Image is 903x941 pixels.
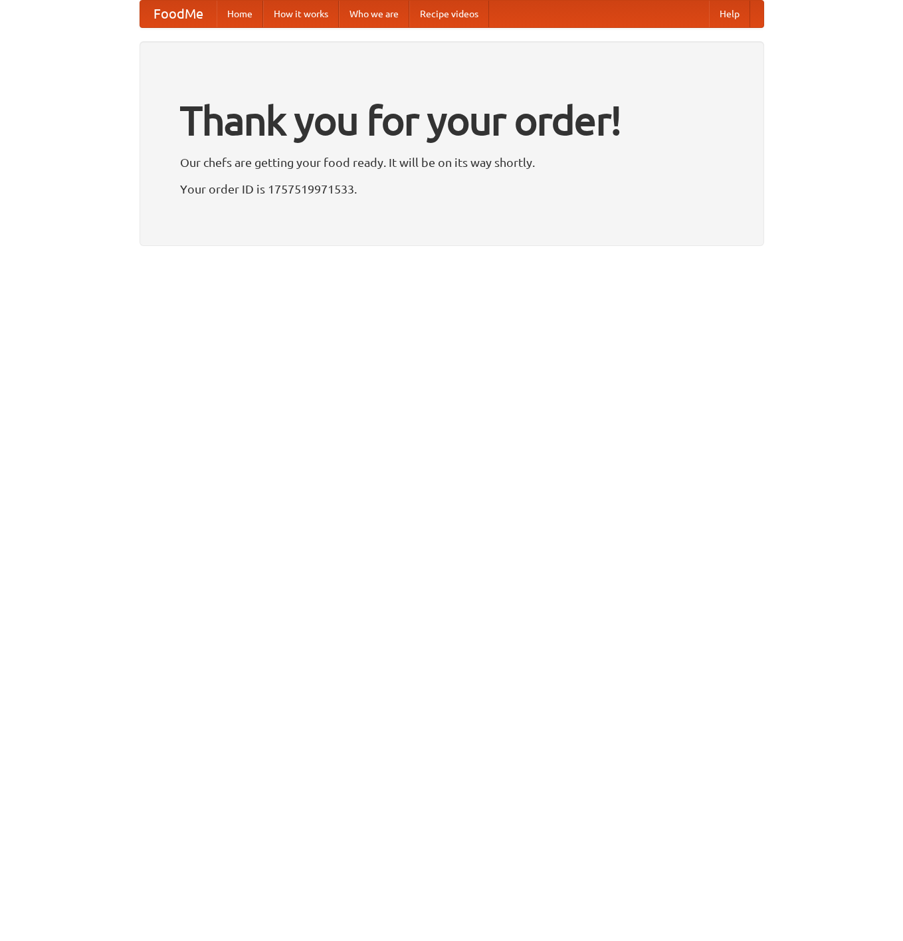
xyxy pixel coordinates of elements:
a: Help [709,1,750,27]
a: Who we are [339,1,409,27]
a: Recipe videos [409,1,489,27]
p: Your order ID is 1757519971533. [180,179,724,199]
a: FoodMe [140,1,217,27]
p: Our chefs are getting your food ready. It will be on its way shortly. [180,152,724,172]
h1: Thank you for your order! [180,88,724,152]
a: Home [217,1,263,27]
a: How it works [263,1,339,27]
